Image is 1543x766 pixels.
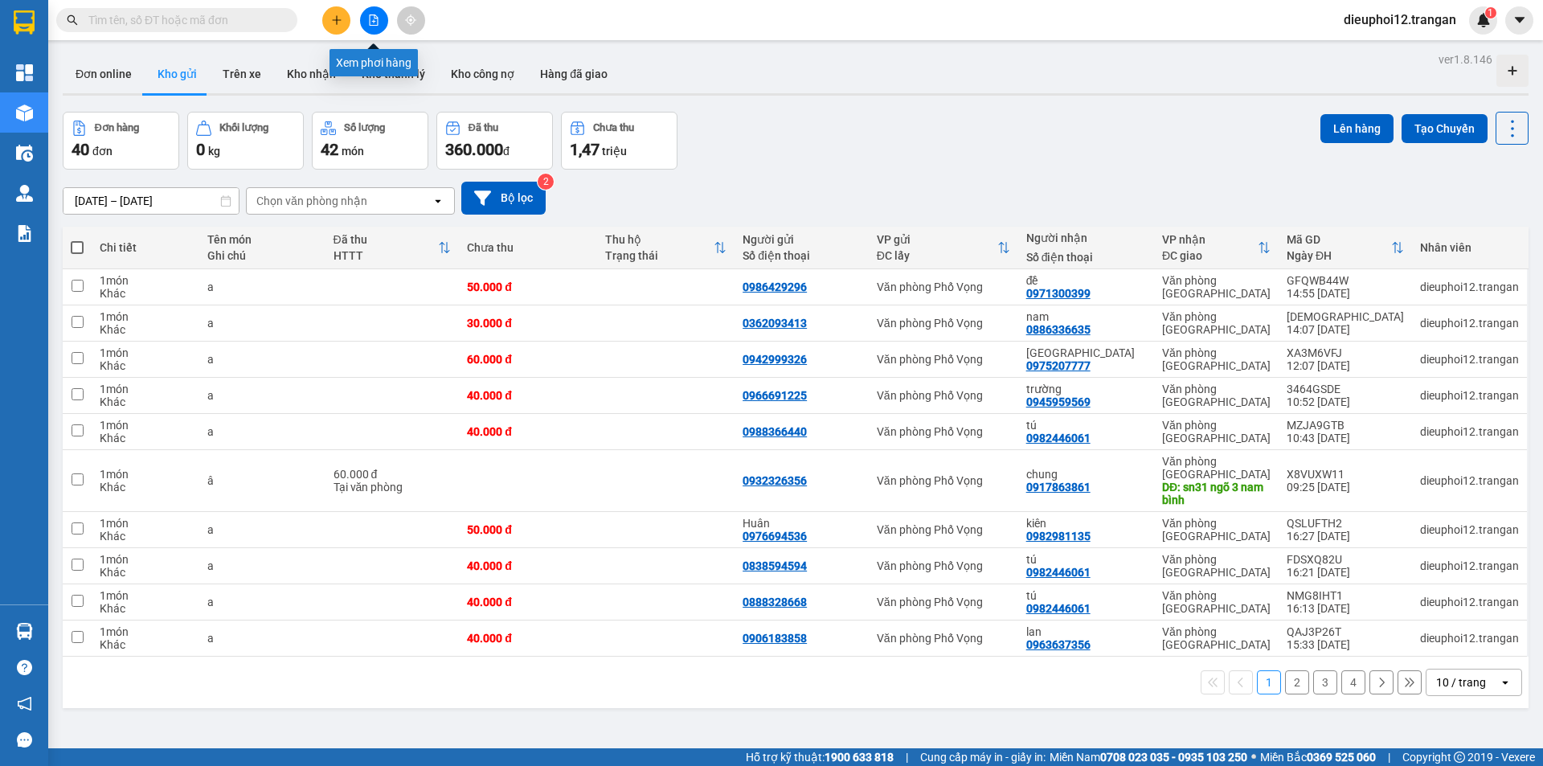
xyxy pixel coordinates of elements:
[743,249,861,262] div: Số điện thoại
[1162,383,1271,408] div: Văn phòng [GEOGRAPHIC_DATA]
[1026,287,1091,300] div: 0971300399
[1026,419,1146,432] div: tú
[14,10,35,35] img: logo-vxr
[436,112,553,170] button: Đã thu360.000đ
[467,632,588,645] div: 40.000 đ
[1313,670,1337,694] button: 3
[1485,7,1496,18] sup: 1
[469,122,498,133] div: Đã thu
[877,317,1010,330] div: Văn phòng Phố Vọng
[593,122,634,133] div: Chưa thu
[1162,310,1271,336] div: Văn phòng [GEOGRAPHIC_DATA]
[342,145,364,158] span: món
[467,559,588,572] div: 40.000 đ
[869,227,1018,269] th: Toggle SortBy
[1287,359,1404,372] div: 12:07 [DATE]
[88,11,278,29] input: Tìm tên, số ĐT hoặc mã đơn
[877,596,1010,608] div: Văn phòng Phố Vọng
[1420,281,1519,293] div: dieuphoi12.trangan
[322,6,350,35] button: plus
[1026,323,1091,336] div: 0886336635
[1420,241,1519,254] div: Nhân viên
[743,530,807,543] div: 0976694536
[877,281,1010,293] div: Văn phòng Phố Vọng
[100,287,190,300] div: Khác
[602,145,627,158] span: triệu
[570,140,600,159] span: 1,47
[100,602,190,615] div: Khác
[1287,432,1404,444] div: 10:43 [DATE]
[196,140,205,159] span: 0
[605,249,714,262] div: Trạng thái
[63,112,179,170] button: Đơn hàng40đơn
[1162,625,1271,651] div: Văn phòng [GEOGRAPHIC_DATA]
[1279,227,1412,269] th: Toggle SortBy
[334,481,452,494] div: Tại văn phòng
[467,317,588,330] div: 30.000 đ
[1512,13,1527,27] span: caret-down
[100,625,190,638] div: 1 món
[1026,395,1091,408] div: 0945959569
[1287,530,1404,543] div: 16:27 [DATE]
[1287,481,1404,494] div: 09:25 [DATE]
[256,193,367,209] div: Chọn văn phòng nhận
[100,274,190,287] div: 1 món
[207,353,317,366] div: a
[1420,353,1519,366] div: dieuphoi12.trangan
[1287,383,1404,395] div: 3464GSDE
[1162,481,1271,506] div: DĐ: sn31 ngõ 3 nam bình
[1287,638,1404,651] div: 15:33 [DATE]
[743,559,807,572] div: 0838594594
[208,145,220,158] span: kg
[1287,249,1391,262] div: Ngày ĐH
[743,632,807,645] div: 0906183858
[1287,346,1404,359] div: XA3M6VFJ
[312,112,428,170] button: Số lượng42món
[467,281,588,293] div: 50.000 đ
[1162,517,1271,543] div: Văn phòng [GEOGRAPHIC_DATA]
[219,122,268,133] div: Khối lượng
[1251,754,1256,760] span: ⚪️
[1287,468,1404,481] div: X8VUXW11
[100,419,190,432] div: 1 món
[207,249,317,262] div: Ghi chú
[100,481,190,494] div: Khác
[67,14,78,26] span: search
[1257,670,1281,694] button: 1
[1420,523,1519,536] div: dieuphoi12.trangan
[16,225,33,242] img: solution-icon
[1402,114,1488,143] button: Tạo Chuyến
[100,310,190,323] div: 1 món
[605,233,714,246] div: Thu hộ
[1476,13,1491,27] img: icon-new-feature
[1420,632,1519,645] div: dieuphoi12.trangan
[360,6,388,35] button: file-add
[877,474,1010,487] div: Văn phòng Phố Vọng
[100,346,190,359] div: 1 món
[467,241,588,254] div: Chưa thu
[1287,395,1404,408] div: 10:52 [DATE]
[527,55,620,93] button: Hàng đã giao
[1026,530,1091,543] div: 0982981135
[207,474,317,487] div: â
[16,104,33,121] img: warehouse-icon
[1287,553,1404,566] div: FDSXQ82U
[1026,638,1091,651] div: 0963637356
[100,530,190,543] div: Khác
[187,112,304,170] button: Khối lượng0kg
[100,383,190,395] div: 1 món
[906,748,908,766] span: |
[1420,425,1519,438] div: dieuphoi12.trangan
[1026,346,1146,359] div: thành đồng
[321,140,338,159] span: 42
[344,122,385,133] div: Số lượng
[1050,748,1247,766] span: Miền Nam
[145,55,210,93] button: Kho gửi
[743,389,807,402] div: 0966691225
[210,55,274,93] button: Trên xe
[100,638,190,651] div: Khác
[1420,317,1519,330] div: dieuphoi12.trangan
[743,233,861,246] div: Người gửi
[1026,359,1091,372] div: 0975207777
[100,241,190,254] div: Chi tiết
